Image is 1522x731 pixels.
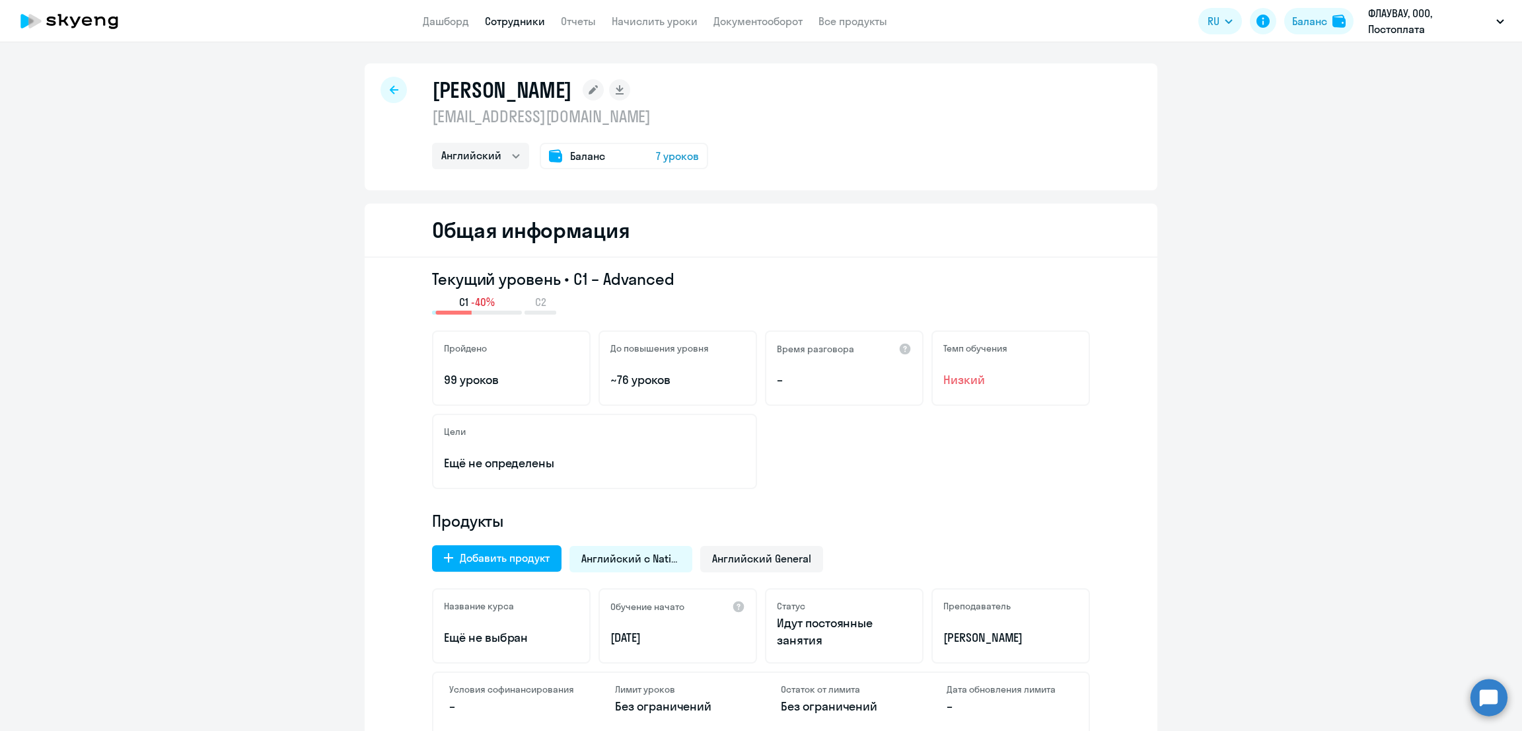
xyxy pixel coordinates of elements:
button: Добавить продукт [432,545,562,572]
span: Баланс [570,148,605,164]
a: Сотрудники [485,15,545,28]
h4: Лимит уроков [615,683,741,695]
h5: Темп обучения [943,342,1007,354]
p: – [777,371,912,389]
h2: Общая информация [432,217,630,243]
div: Баланс [1292,13,1327,29]
h3: Текущий уровень • C1 – Advanced [432,268,1090,289]
a: Отчеты [561,15,596,28]
p: Ещё не выбран [444,629,579,646]
a: Дашборд [423,15,469,28]
span: C1 [459,295,468,309]
p: ~76 уроков [610,371,745,389]
p: – [449,698,575,715]
h4: Остаток от лимита [781,683,907,695]
p: Ещё не определены [444,455,745,472]
a: Начислить уроки [612,15,698,28]
h5: Пройдено [444,342,487,354]
h5: Обучение начато [610,601,684,613]
span: Английский General [712,551,811,566]
h5: Преподаватель [943,600,1011,612]
span: Английский с Native [581,551,680,566]
span: C2 [535,295,546,309]
span: -40% [471,295,495,309]
span: RU [1208,13,1219,29]
p: Идут постоянные занятия [777,615,912,649]
p: [DATE] [610,629,745,646]
span: Низкий [943,371,1078,389]
img: balance [1332,15,1346,28]
h5: До повышения уровня [610,342,709,354]
h4: Продукты [432,510,1090,531]
h4: Дата обновления лимита [947,683,1073,695]
p: [PERSON_NAME] [943,629,1078,646]
h5: Цели [444,426,466,438]
span: 7 уроков [656,148,699,164]
button: RU [1198,8,1242,34]
p: Без ограничений [615,698,741,715]
p: – [947,698,1073,715]
h4: Условия софинансирования [449,683,575,695]
button: Балансbalance [1284,8,1354,34]
a: Все продукты [818,15,887,28]
h5: Время разговора [777,343,854,355]
div: Добавить продукт [460,550,550,566]
h5: Статус [777,600,805,612]
a: Документооборот [713,15,803,28]
button: ФЛАУВАУ, ООО, Постоплата [1361,5,1511,37]
p: 99 уроков [444,371,579,389]
h5: Название курса [444,600,514,612]
p: [EMAIL_ADDRESS][DOMAIN_NAME] [432,106,708,127]
p: ФЛАУВАУ, ООО, Постоплата [1368,5,1491,37]
p: Без ограничений [781,698,907,715]
h1: [PERSON_NAME] [432,77,572,103]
